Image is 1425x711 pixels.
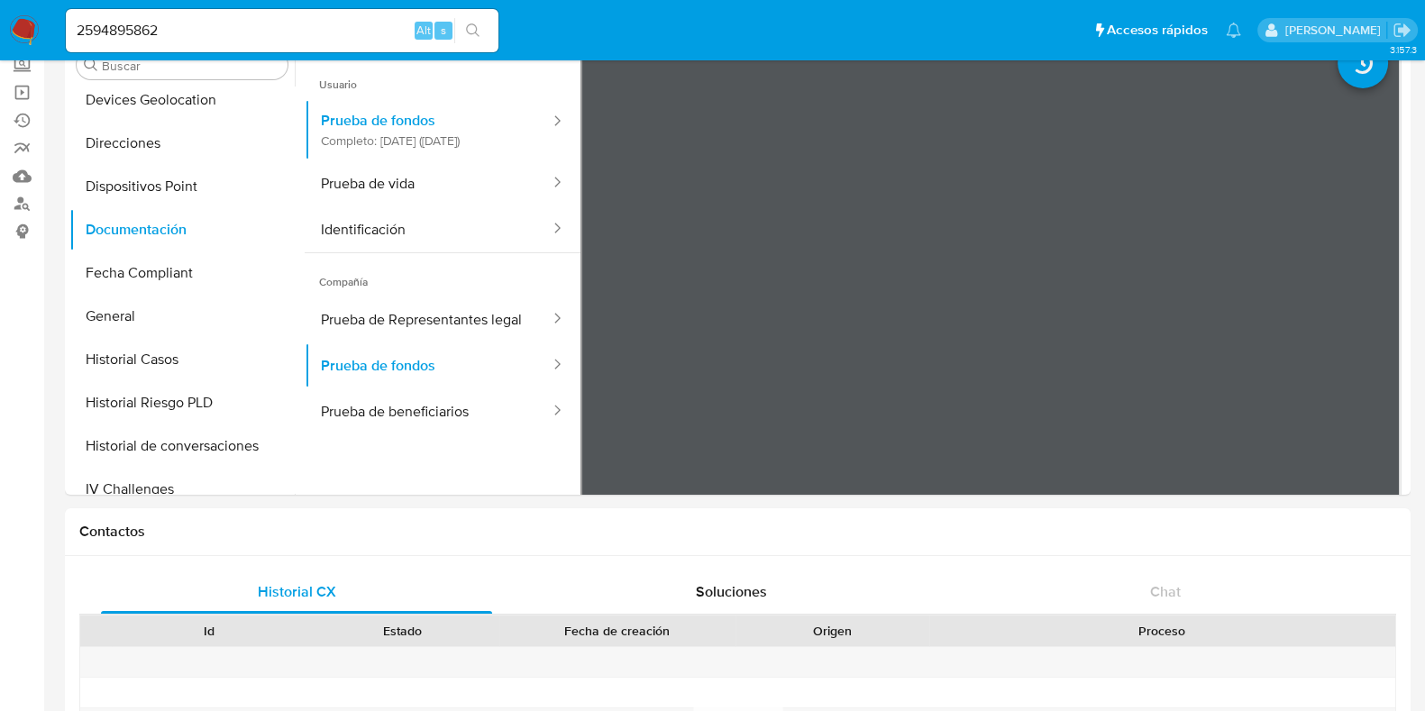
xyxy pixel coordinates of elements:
p: paloma.falcondesoto@mercadolibre.cl [1284,22,1386,39]
h1: Contactos [79,523,1396,541]
a: Salir [1393,21,1411,40]
button: Fecha Compliant [69,251,295,295]
button: Documentación [69,208,295,251]
button: Devices Geolocation [69,78,295,122]
span: Historial CX [258,581,336,602]
div: Estado [318,622,487,640]
button: IV Challenges [69,468,295,511]
div: Id [124,622,293,640]
button: Direcciones [69,122,295,165]
span: 3.157.3 [1389,42,1416,57]
button: Historial Casos [69,338,295,381]
span: Alt [416,22,431,39]
span: Accesos rápidos [1107,21,1208,40]
span: Soluciones [696,581,767,602]
div: Fecha de creación [512,622,723,640]
span: Chat [1150,581,1181,602]
a: Notificaciones [1226,23,1241,38]
input: Buscar usuario o caso... [66,19,498,42]
button: Dispositivos Point [69,165,295,208]
div: Proceso [942,622,1383,640]
button: Historial de conversaciones [69,424,295,468]
button: Historial Riesgo PLD [69,381,295,424]
span: s [441,22,446,39]
div: Origen [748,622,917,640]
button: General [69,295,295,338]
button: Buscar [84,58,98,72]
input: Buscar [102,58,280,74]
button: search-icon [454,18,491,43]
